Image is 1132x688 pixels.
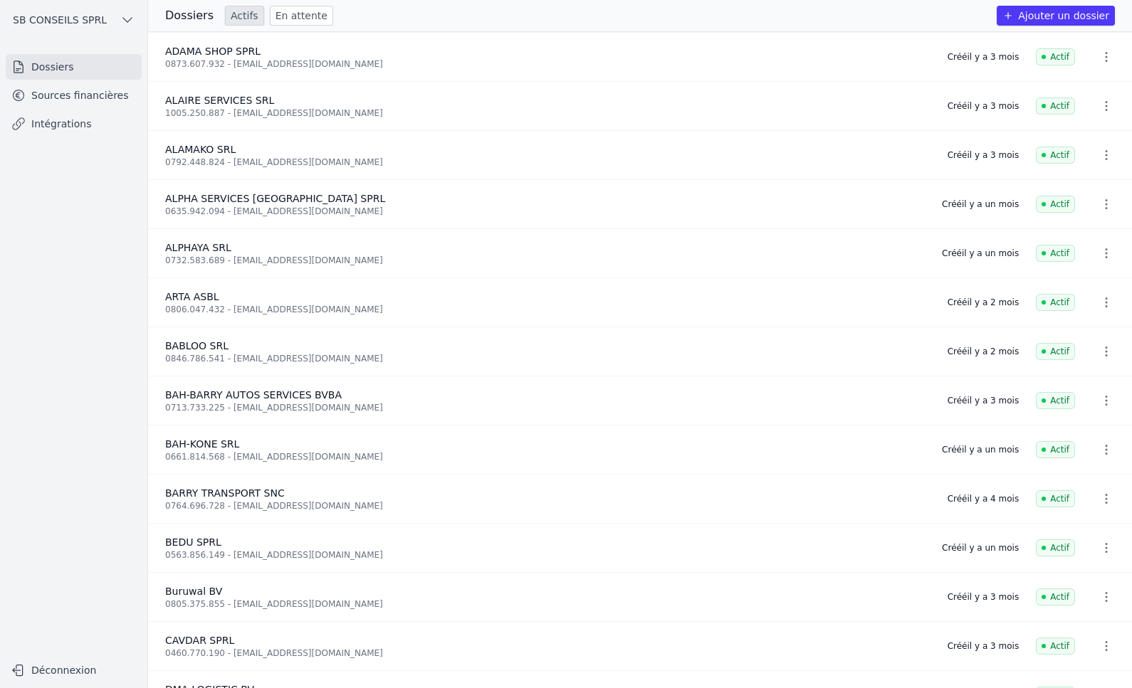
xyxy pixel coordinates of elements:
div: 0806.047.432 - [EMAIL_ADDRESS][DOMAIN_NAME] [165,304,931,315]
span: Actif [1036,539,1075,556]
span: Actif [1036,48,1075,65]
span: Actif [1036,490,1075,507]
div: Créé il y a 2 mois [948,297,1019,308]
div: 0846.786.541 - [EMAIL_ADDRESS][DOMAIN_NAME] [165,353,931,364]
span: Actif [1036,588,1075,605]
span: Actif [1036,245,1075,262]
span: Actif [1036,392,1075,409]
a: Sources financières [6,83,142,108]
span: BEDU SPRL [165,536,221,548]
div: Créé il y a un mois [942,199,1019,210]
span: Actif [1036,97,1075,115]
div: Créé il y a 3 mois [948,149,1019,161]
div: 0792.448.824 - [EMAIL_ADDRESS][DOMAIN_NAME] [165,157,931,168]
div: 0873.607.932 - [EMAIL_ADDRESS][DOMAIN_NAME] [165,58,931,70]
div: 0713.733.225 - [EMAIL_ADDRESS][DOMAIN_NAME] [165,402,931,413]
a: En attente [270,6,333,26]
div: 0805.375.855 - [EMAIL_ADDRESS][DOMAIN_NAME] [165,598,931,610]
div: Créé il y a 3 mois [948,395,1019,406]
span: ALAIRE SERVICES SRL [165,95,274,106]
span: ALAMAKO SRL [165,144,236,155]
a: Dossiers [6,54,142,80]
span: ALPHA SERVICES [GEOGRAPHIC_DATA] SPRL [165,193,385,204]
div: Créé il y a 3 mois [948,51,1019,63]
div: Créé il y a 4 mois [948,493,1019,504]
div: Créé il y a un mois [942,444,1019,455]
div: 1005.250.887 - [EMAIL_ADDRESS][DOMAIN_NAME] [165,107,931,119]
span: ADAMA SHOP SPRL [165,46,261,57]
button: Ajouter un dossier [997,6,1115,26]
span: Actif [1036,294,1075,311]
span: BARRY TRANSPORT SNC [165,487,285,499]
span: Actif [1036,441,1075,458]
a: Actifs [225,6,264,26]
span: Actif [1036,147,1075,164]
span: ARTA ASBL [165,291,219,302]
button: SB CONSEILS SPRL [6,9,142,31]
div: 0764.696.728 - [EMAIL_ADDRESS][DOMAIN_NAME] [165,500,931,512]
span: BAH-KONE SRL [165,438,239,450]
span: Actif [1036,343,1075,360]
div: Créé il y a un mois [942,248,1019,259]
div: 0635.942.094 - [EMAIL_ADDRESS][DOMAIN_NAME] [165,206,925,217]
span: Buruwal BV [165,586,222,597]
a: Intégrations [6,111,142,137]
div: 0460.770.190 - [EMAIL_ADDRESS][DOMAIN_NAME] [165,647,931,659]
span: Actif [1036,637,1075,655]
span: CAVDAR SPRL [165,635,234,646]
span: SB CONSEILS SPRL [13,13,107,27]
span: ALPHAYA SRL [165,242,231,253]
div: 0661.814.568 - [EMAIL_ADDRESS][DOMAIN_NAME] [165,451,925,462]
div: Créé il y a 2 mois [948,346,1019,357]
div: Créé il y a 3 mois [948,100,1019,112]
button: Déconnexion [6,659,142,682]
h3: Dossiers [165,7,214,24]
span: BABLOO SRL [165,340,229,351]
div: Créé il y a 3 mois [948,640,1019,652]
div: Créé il y a un mois [942,542,1019,554]
span: Actif [1036,196,1075,213]
span: BAH-BARRY AUTOS SERVICES BVBA [165,389,342,401]
div: Créé il y a 3 mois [948,591,1019,603]
div: 0732.583.689 - [EMAIL_ADDRESS][DOMAIN_NAME] [165,255,925,266]
div: 0563.856.149 - [EMAIL_ADDRESS][DOMAIN_NAME] [165,549,925,561]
